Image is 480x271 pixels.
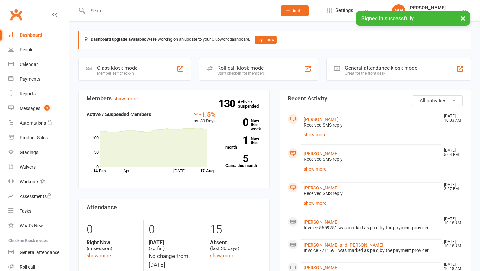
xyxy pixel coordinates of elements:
a: show more [113,96,138,102]
div: Roll call [20,264,35,270]
a: [PERSON_NAME] [304,151,339,156]
div: Received SMS reply [304,191,438,196]
a: show more [304,199,438,208]
div: Product Sales [20,135,48,140]
a: show more [210,253,234,259]
div: Assessments [20,194,52,199]
time: [DATE] 5:04 PM [441,148,462,157]
div: Last 30 Days [191,111,216,125]
strong: [DATE] [149,239,200,246]
div: General attendance kiosk mode [345,65,417,71]
div: Reports [20,91,36,96]
div: General attendance [20,250,59,255]
div: Workouts [20,179,39,184]
a: 1New this month [225,136,262,149]
time: [DATE] 10:18 AM [441,240,462,248]
a: Calendar [8,57,69,72]
div: -1.5% [191,111,216,118]
button: × [457,11,469,25]
button: All activities [412,95,463,106]
div: Received SMS reply [304,122,438,128]
strong: 5 [225,154,248,163]
div: Automations [20,120,46,126]
div: [PERSON_NAME] [408,5,446,11]
a: Product Sales [8,130,69,145]
div: Tasks [20,208,31,214]
div: 0 [149,220,200,239]
a: [PERSON_NAME] [304,185,339,190]
a: Tasks [8,204,69,218]
a: 0New this week [225,118,262,131]
a: Gradings [8,145,69,160]
div: Roll call kiosk mode [217,65,265,71]
strong: Active / Suspended Members [87,112,151,117]
a: Dashboard [8,28,69,42]
a: [PERSON_NAME] [304,219,339,225]
div: Staff check-in for members [217,71,265,76]
a: Automations [8,116,69,130]
a: Reports [8,86,69,101]
span: Add [292,8,300,13]
time: [DATE] 2:27 PM [441,183,462,191]
a: [PERSON_NAME] [304,265,339,270]
strong: 130 [218,99,238,109]
strong: Right Now [87,239,138,246]
strong: 0 [225,117,248,127]
a: General attendance kiosk mode [8,245,69,260]
div: BBMA Sandgate [408,11,446,17]
div: People [20,47,33,52]
span: All activities [420,98,447,104]
input: Search... [86,6,272,15]
button: Try it now [255,36,277,44]
a: Workouts [8,174,69,189]
div: No change from [DATE] [149,252,200,269]
a: 130Active / Suspended [238,95,266,113]
time: [DATE] 10:03 AM [441,114,462,123]
a: What's New [8,218,69,233]
h3: Recent Activity [288,95,463,102]
a: [PERSON_NAME] [304,117,339,122]
div: Member self check-in [97,71,137,76]
div: Payments [20,76,40,82]
time: [DATE] 10:18 AM [441,217,462,225]
div: Invoice 7711591 was marked as paid by the payment provider [304,248,438,253]
div: Great for the front desk [345,71,417,76]
span: Settings [335,3,353,18]
div: (in session) [87,239,138,252]
a: Clubworx [8,7,24,23]
div: Dashboard [20,32,42,38]
div: What's New [20,223,43,228]
a: show more [304,164,438,173]
strong: Dashboard upgrade available: [91,37,146,42]
h3: Members [87,95,262,102]
strong: Absent [210,239,262,246]
div: Waivers [20,164,36,170]
div: MH [392,4,405,17]
div: (so far) [149,239,200,252]
a: show more [304,130,438,139]
span: Signed in successfully. [361,15,415,22]
div: Invoice 5659251 was marked as paid by the payment provider [304,225,438,231]
a: 5Canx. this month [225,155,262,168]
div: 15 [210,220,262,239]
div: We're working on an update to your Clubworx dashboard. [78,31,471,49]
div: Received SMS reply [304,157,438,162]
h3: Attendance [87,204,262,211]
div: (last 30 days) [210,239,262,252]
a: Assessments [8,189,69,204]
div: Calendar [20,62,38,67]
time: [DATE] 10:18 AM [441,263,462,271]
strong: 1 [225,135,248,145]
a: Messages 4 [8,101,69,116]
a: show more [87,253,111,259]
div: 0 [87,220,138,239]
button: Add [281,5,309,16]
a: People [8,42,69,57]
div: Class kiosk mode [97,65,137,71]
div: Messages [20,106,40,111]
span: 4 [44,105,50,111]
a: Waivers [8,160,69,174]
a: [PERSON_NAME] and [PERSON_NAME] [304,242,383,248]
a: Payments [8,72,69,86]
div: Gradings [20,150,38,155]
